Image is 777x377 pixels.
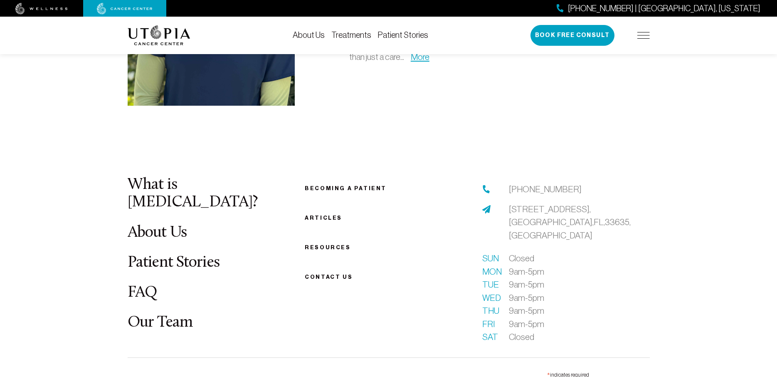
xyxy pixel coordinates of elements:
a: What is [MEDICAL_DATA]? [128,177,258,211]
img: phone [482,185,491,193]
span: Closed [509,252,534,265]
a: [PHONE_NUMBER] [509,183,582,196]
span: [PHONE_NUMBER] | [GEOGRAPHIC_DATA], [US_STATE] [568,2,760,15]
span: Tue [482,278,499,291]
span: 9am-5pm [509,278,544,291]
a: Patient Stories [128,255,220,271]
a: Articles [305,215,342,221]
a: FAQ [128,285,158,301]
img: cancer center [97,3,153,15]
img: wellness [15,3,68,15]
a: About Us [293,30,325,40]
span: Sat [482,330,499,344]
a: [PHONE_NUMBER] | [GEOGRAPHIC_DATA], [US_STATE] [557,2,760,15]
a: Becoming a patient [305,185,387,191]
img: icon-hamburger [637,32,650,39]
span: [STREET_ADDRESS], [GEOGRAPHIC_DATA], FL, 33635, [GEOGRAPHIC_DATA] [509,204,631,240]
span: 9am-5pm [509,265,544,278]
span: Wed [482,291,499,305]
img: address [482,205,491,213]
span: 9am-5pm [509,291,544,305]
a: About Us [128,225,187,241]
a: Patient Stories [378,30,428,40]
button: Book Free Consult [530,25,614,46]
span: Fri [482,317,499,331]
a: More [411,52,429,62]
a: [STREET_ADDRESS],[GEOGRAPHIC_DATA],FL,33635,[GEOGRAPHIC_DATA] [509,203,650,242]
span: Mon [482,265,499,278]
img: logo [128,25,190,45]
span: Contact us [305,274,353,280]
span: 9am-5pm [509,317,544,331]
span: Thu [482,304,499,317]
a: Our Team [128,315,193,331]
span: Sun [482,252,499,265]
span: 9am-5pm [509,304,544,317]
a: Treatments [331,30,371,40]
a: Resources [305,244,350,251]
span: Closed [509,330,534,344]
